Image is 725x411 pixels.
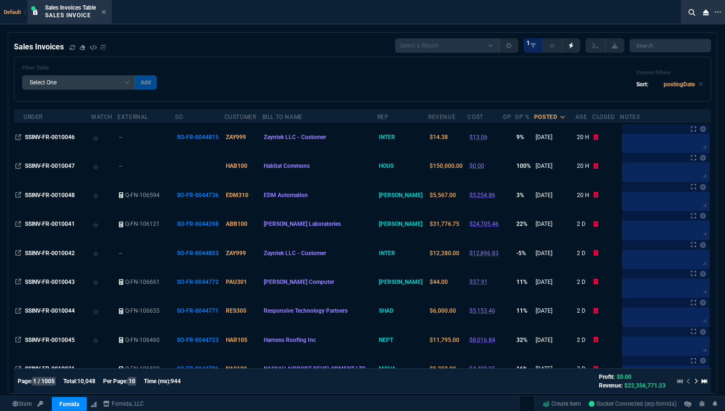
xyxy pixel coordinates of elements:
[575,296,592,325] td: 2 D
[224,210,262,238] td: ABB100
[469,307,495,314] abbr: with Burden
[93,362,116,376] div: Add to Watchlist
[262,113,303,121] div: Bill To Name
[428,113,456,121] div: Revenue
[428,238,468,267] td: $12,280.00
[575,152,592,180] td: 20 H
[534,152,575,180] td: [DATE]
[262,296,377,325] td: Responsive Technology Partners
[15,279,21,285] nx-icon: Open In Opposite Panel
[128,376,136,385] span: 10
[93,130,116,144] div: Add to Watchlist
[262,181,377,210] td: EDM Automation
[262,238,377,267] td: Zayntek LLC - Customer
[468,113,483,121] div: cost
[224,152,262,180] td: HAB100
[515,296,534,325] td: 11%
[125,192,160,199] span: Q-FN-106594
[515,354,534,383] td: 16%
[177,192,219,199] span: SO-FR-0044736
[534,268,575,296] td: [DATE]
[575,210,592,238] td: 2 D
[177,307,219,314] span: SO-FR-0044771
[592,113,615,121] div: Closed
[15,337,21,343] nx-icon: Open In Opposite Panel
[469,192,495,199] abbr: with Burden
[93,217,116,231] div: Add to Watchlist
[428,325,468,354] td: $11,795.00
[469,134,488,141] abbr: with Burden
[45,12,93,19] p: Sales Invoice
[119,134,122,141] span: --
[377,296,428,325] td: SHAD
[117,113,148,121] div: External
[93,247,116,260] div: Add to Watchlist
[636,80,648,89] p: Sort:
[25,307,75,314] span: SSINV-FR-0010044
[575,354,592,383] td: 3 D
[15,134,21,141] nx-icon: Open In Opposite Panel
[175,113,183,121] div: SO
[224,296,262,325] td: RES305
[177,337,219,343] span: SO-FR-0044723
[534,325,575,354] td: [DATE]
[599,373,615,380] span: Profit:
[25,279,75,285] span: SSINV-FR-0010043
[103,377,128,384] span: Per Page:
[35,399,46,408] a: API TOKEN
[177,250,219,257] span: SO-FR-0044803
[125,365,160,372] span: Q-FN-106582
[224,268,262,296] td: PAU301
[714,8,721,17] nx-icon: Open New Tab
[515,123,534,152] td: 9%
[469,279,488,285] abbr: with Burden
[93,333,116,347] div: Add to Watchlist
[534,210,575,238] td: [DATE]
[25,163,75,169] span: SSINV-FR-0010047
[469,365,495,372] abbr: with Burden
[589,400,677,407] span: Socket Connected (erp-fornida)
[224,238,262,267] td: ZAY999
[515,113,529,121] div: GP %
[575,181,592,210] td: 20 H
[377,268,428,296] td: [PERSON_NAME]
[377,123,428,152] td: INTER
[125,221,160,227] span: Q-FN-106121
[377,325,428,354] td: NEPT
[377,181,428,210] td: [PERSON_NAME]
[125,307,160,314] span: Q-FN-106655
[624,382,666,388] span: $22,356,771.23
[428,181,468,210] td: $5,567.00
[262,268,377,296] td: [PERSON_NAME] Computer
[177,221,219,227] span: SO-FR-0044398
[377,210,428,238] td: [PERSON_NAME]
[15,365,21,372] nx-icon: Open In Opposite Panel
[630,39,711,52] input: Search
[534,113,558,121] div: Posted
[515,325,534,354] td: 32%
[15,307,21,314] nx-icon: Open In Opposite Panel
[262,123,377,152] td: Zayntek LLC - Customer
[515,268,534,296] td: 11%
[25,365,75,372] span: SSINV-FR-0010031
[262,354,377,383] td: NASSAU AIRPORT DEVELOPMENT LTD
[575,268,592,296] td: 2 D
[515,238,534,267] td: -5%
[428,296,468,325] td: $6,000.00
[224,181,262,210] td: EDM310
[77,377,95,384] span: 10,048
[93,159,116,173] div: Add to Watchlist
[377,238,428,267] td: INTER
[91,113,113,121] div: Watch
[539,397,585,411] a: Create Item
[699,7,713,18] nx-icon: Close Workbench
[469,250,499,257] abbr: with Burden
[25,250,75,257] span: SSINV-FR-0010042
[589,399,677,408] a: GeOWG-2XMc9DKxjDAAED
[534,354,575,383] td: [DATE]
[428,354,468,383] td: $5,250.00
[15,221,21,227] nx-icon: Open In Opposite Panel
[63,377,77,384] span: Total:
[515,210,534,238] td: 22%
[4,9,25,15] span: Default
